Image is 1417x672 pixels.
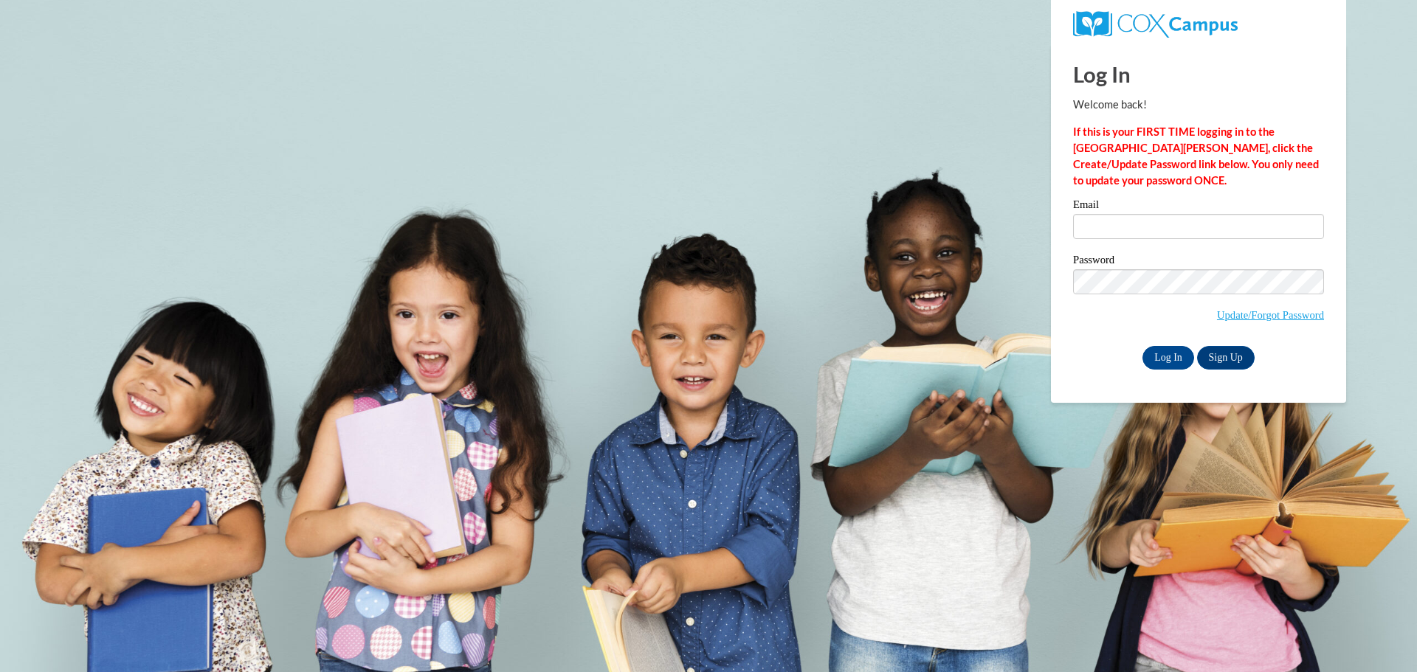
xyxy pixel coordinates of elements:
a: COX Campus [1073,17,1238,30]
h1: Log In [1073,59,1324,89]
a: Sign Up [1197,346,1255,370]
strong: If this is your FIRST TIME logging in to the [GEOGRAPHIC_DATA][PERSON_NAME], click the Create/Upd... [1073,125,1319,187]
input: Log In [1142,346,1194,370]
label: Email [1073,199,1324,214]
a: Update/Forgot Password [1217,309,1324,321]
label: Password [1073,254,1324,269]
p: Welcome back! [1073,97,1324,113]
img: COX Campus [1073,11,1238,38]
